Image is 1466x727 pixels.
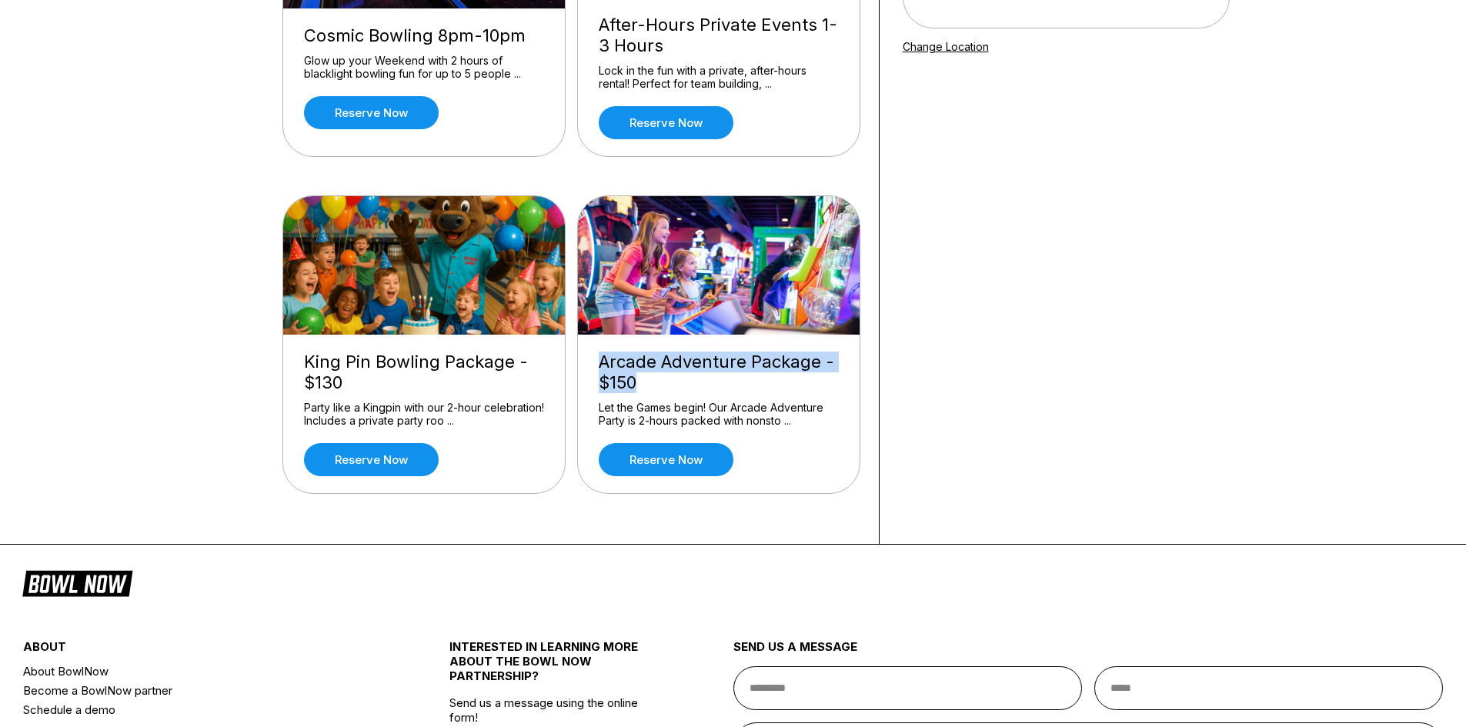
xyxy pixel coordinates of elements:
[449,639,663,695] div: INTERESTED IN LEARNING MORE ABOUT THE BOWL NOW PARTNERSHIP?
[578,196,861,335] img: Arcade Adventure Package - $150
[304,352,544,393] div: King Pin Bowling Package - $130
[23,700,378,719] a: Schedule a demo
[599,443,733,476] a: Reserve now
[599,106,733,139] a: Reserve now
[599,64,839,91] div: Lock in the fun with a private, after-hours rental! Perfect for team building, ...
[23,639,378,662] div: about
[903,40,989,53] a: Change Location
[304,25,544,46] div: Cosmic Bowling 8pm-10pm
[599,352,839,393] div: Arcade Adventure Package - $150
[733,639,1444,666] div: send us a message
[304,401,544,428] div: Party like a Kingpin with our 2-hour celebration! Includes a private party roo ...
[23,681,378,700] a: Become a BowlNow partner
[304,443,439,476] a: Reserve now
[599,401,839,428] div: Let the Games begin! Our Arcade Adventure Party is 2-hours packed with nonsto ...
[283,196,566,335] img: King Pin Bowling Package - $130
[304,96,439,129] a: Reserve now
[599,15,839,56] div: After-Hours Private Events 1-3 Hours
[23,662,378,681] a: About BowlNow
[304,54,544,81] div: Glow up your Weekend with 2 hours of blacklight bowling fun for up to 5 people ...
